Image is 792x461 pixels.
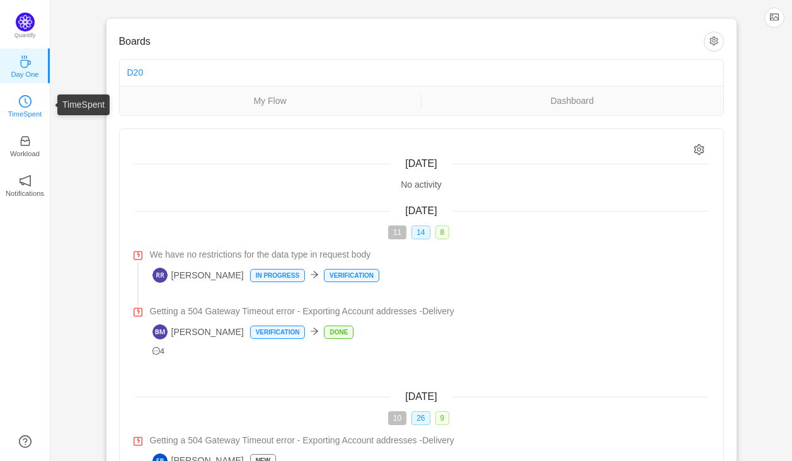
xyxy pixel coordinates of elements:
[135,178,708,191] div: No activity
[324,270,379,282] p: Verification
[324,326,353,338] p: Done
[11,69,38,80] p: Day One
[411,225,430,239] span: 14
[388,411,406,425] span: 10
[764,8,784,28] button: icon: picture
[19,95,32,108] i: icon: clock-circle
[19,55,32,68] i: icon: coffee
[8,108,42,120] p: TimeSpent
[19,139,32,151] a: icon: inboxWorkload
[694,144,704,155] i: icon: setting
[150,305,454,318] span: Getting a 504 Gateway Timeout error - Exporting Account addresses -Delivery
[310,270,319,279] i: icon: arrow-right
[152,268,168,283] img: RR
[19,178,32,191] a: icon: notificationNotifications
[120,94,421,108] a: My Flow
[150,434,454,447] span: Getting a 504 Gateway Timeout error - Exporting Account addresses -Delivery
[435,411,450,425] span: 9
[251,326,305,338] p: Verification
[127,67,144,77] a: D20
[388,225,406,239] span: 11
[152,347,161,355] i: icon: message
[152,324,244,339] span: [PERSON_NAME]
[152,324,168,339] img: BM
[405,158,437,169] span: [DATE]
[310,327,319,336] i: icon: arrow-right
[19,135,32,147] i: icon: inbox
[704,31,724,52] button: icon: setting
[14,31,36,40] p: Quantify
[152,347,165,356] span: 4
[19,435,32,448] a: icon: question-circle
[19,174,32,187] i: icon: notification
[119,35,704,48] h3: Boards
[435,225,450,239] span: 8
[251,270,304,282] p: In Progress
[16,13,35,31] img: Quantify
[405,391,437,402] span: [DATE]
[152,268,244,283] span: [PERSON_NAME]
[150,434,708,447] a: Getting a 504 Gateway Timeout error - Exporting Account addresses -Delivery
[405,205,437,216] span: [DATE]
[422,94,723,108] a: Dashboard
[6,188,44,199] p: Notifications
[150,248,708,261] a: We have no restrictions for the data type in request body
[150,305,708,318] a: Getting a 504 Gateway Timeout error - Exporting Account addresses -Delivery
[150,248,371,261] span: We have no restrictions for the data type in request body
[19,99,32,111] a: icon: clock-circleTimeSpent
[10,148,40,159] p: Workload
[19,59,32,72] a: icon: coffeeDay One
[411,411,430,425] span: 26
